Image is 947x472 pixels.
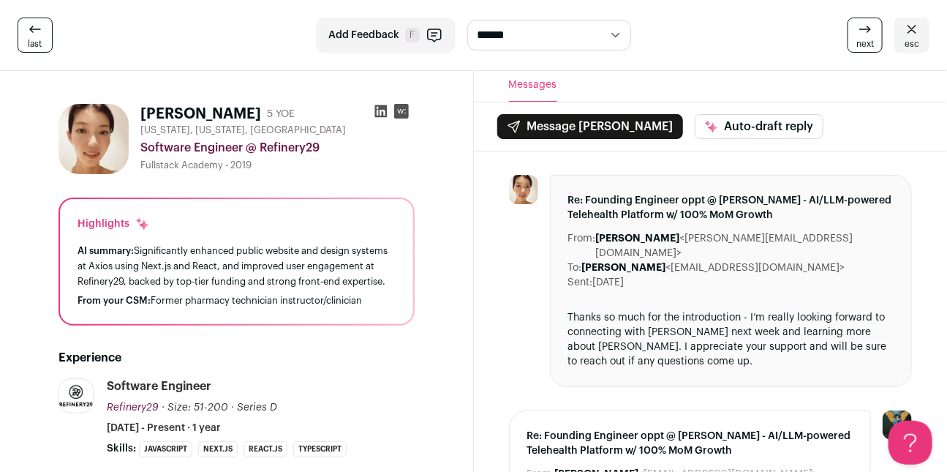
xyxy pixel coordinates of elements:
[328,28,399,42] span: Add Feedback
[888,421,932,465] iframe: Help Scout Beacon - Open
[848,18,883,53] a: next
[59,385,93,407] img: a160d747e562d587a2531e317b43951c706fe70af9ac1aa4f7dffb5fa30f0cd5.jpg
[568,193,894,222] span: Re: Founding Engineer oppt @ [PERSON_NAME] - AI/LLM-powered Telehealth Platform w/ 100% MoM Growth
[78,246,134,255] span: AI summary:
[497,114,683,139] button: Message [PERSON_NAME]
[596,233,680,244] b: [PERSON_NAME]
[695,114,823,139] button: Auto-draft reply
[59,349,415,367] h2: Experience
[883,411,912,440] img: 12031951-medium_jpg
[162,402,228,413] span: · Size: 51-200
[29,38,42,50] span: last
[139,441,192,457] li: JavaScript
[140,160,415,171] div: Fullstack Academy - 2019
[78,217,150,231] div: Highlights
[509,175,538,204] img: eaf9010f3aed27e27f38ae5d99fe67805092067d06b331019fd9a604aaed0c73.jpg
[293,441,347,457] li: TypeScript
[582,261,845,275] dd: <[EMAIL_ADDRESS][DOMAIN_NAME]>
[78,243,396,289] div: Significantly enhanced public website and design systems at Axios using Next.js and React, and im...
[267,107,295,121] div: 5 YOE
[856,38,874,50] span: next
[568,310,894,369] div: Thanks so much for the introduction - I’m really looking forward to connecting with [PERSON_NAME]...
[78,295,396,307] div: Former pharmacy technician instructor/clinician
[596,231,894,261] dd: <[PERSON_NAME][EMAIL_ADDRESS][DOMAIN_NAME]>
[568,275,593,290] dt: Sent:
[244,441,287,457] li: React.js
[568,231,596,261] dt: From:
[593,275,625,290] dd: [DATE]
[237,402,277,413] span: Series D
[231,400,234,415] span: ·
[107,441,136,456] span: Skills:
[509,69,557,102] button: Messages
[78,296,151,305] span: From your CSM:
[905,38,919,50] span: esc
[18,18,53,53] a: last
[107,402,159,413] span: Refinery29
[894,18,929,53] a: esc
[59,104,129,174] img: eaf9010f3aed27e27f38ae5d99fe67805092067d06b331019fd9a604aaed0c73.jpg
[140,139,415,157] div: Software Engineer @ Refinery29
[107,378,211,394] div: Software Engineer
[198,441,238,457] li: Next.js
[582,263,666,273] b: [PERSON_NAME]
[140,124,346,136] span: [US_STATE], [US_STATE], [GEOGRAPHIC_DATA]
[568,261,582,275] dt: To:
[140,104,261,124] h1: [PERSON_NAME]
[527,429,853,458] span: Re: Founding Engineer oppt @ [PERSON_NAME] - AI/LLM-powered Telehealth Platform w/ 100% MoM Growth
[316,18,456,53] button: Add Feedback F
[107,421,221,435] span: [DATE] - Present · 1 year
[405,28,420,42] span: F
